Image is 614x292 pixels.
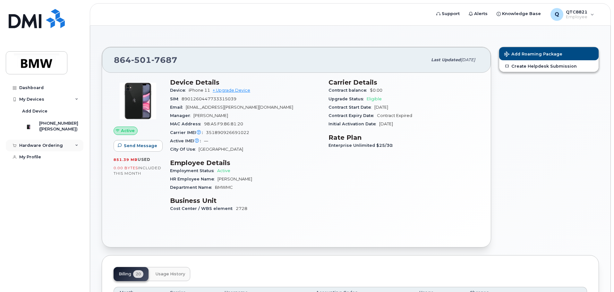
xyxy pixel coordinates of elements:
[170,206,236,211] span: Cost Center / WBS element
[170,121,204,126] span: MAC Address
[121,128,135,134] span: Active
[461,57,475,62] span: [DATE]
[374,105,388,110] span: [DATE]
[328,79,479,86] h3: Carrier Details
[217,168,230,173] span: Active
[182,96,236,101] span: 8901260447733315039
[215,185,233,190] span: BMWMC
[370,88,382,93] span: $0.00
[189,88,210,93] span: iPhone 11
[170,177,217,181] span: HR Employee Name
[124,143,157,149] span: Send Message
[156,271,185,277] span: Usage History
[328,113,377,118] span: Contract Expiry Date
[213,88,250,93] a: + Upgrade Device
[170,185,215,190] span: Department Name
[328,88,370,93] span: Contract balance
[119,82,157,120] img: iPhone_11.jpg
[170,113,193,118] span: Manager
[151,55,177,65] span: 7687
[170,138,204,143] span: Active IMEI
[328,134,479,141] h3: Rate Plan
[170,147,199,152] span: City Of Use
[328,121,379,126] span: Initial Activation Date
[379,121,393,126] span: [DATE]
[206,130,249,135] span: 351890926691022
[186,105,293,110] span: [EMAIL_ADDRESS][PERSON_NAME][DOMAIN_NAME]
[204,121,243,126] span: 98:A5:F9:86:81:20
[499,47,599,60] button: Add Roaming Package
[170,96,182,101] span: SIM
[377,113,412,118] span: Contract Expired
[217,177,252,181] span: [PERSON_NAME]
[199,147,243,152] span: [GEOGRAPHIC_DATA]
[114,157,138,162] span: 851.39 MB
[504,52,562,58] span: Add Roaming Package
[170,105,186,110] span: Email
[138,157,150,162] span: used
[131,55,151,65] span: 501
[114,55,177,65] span: 864
[170,168,217,173] span: Employment Status
[114,166,138,170] span: 0.00 Bytes
[328,143,396,148] span: Enterprise Unlimited $25/30
[114,140,163,152] button: Send Message
[328,105,374,110] span: Contract Start Date
[170,79,321,86] h3: Device Details
[170,197,321,204] h3: Business Unit
[499,60,599,72] a: Create Helpdesk Submission
[170,88,189,93] span: Device
[170,159,321,167] h3: Employee Details
[431,57,461,62] span: Last updated
[328,96,367,101] span: Upgrade Status
[193,113,228,118] span: [PERSON_NAME]
[170,130,206,135] span: Carrier IMEI
[367,96,382,101] span: Eligible
[204,138,208,143] span: —
[236,206,247,211] span: 2728
[586,264,609,287] iframe: Messenger Launcher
